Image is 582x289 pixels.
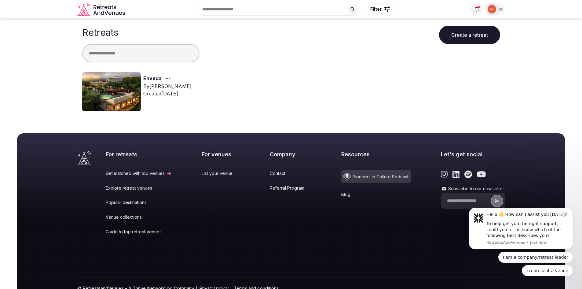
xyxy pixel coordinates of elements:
[143,75,162,83] a: Enveda
[106,170,172,176] a: Get matched with top venues
[477,170,486,178] a: Link to the retreats and venues Youtube page
[202,170,240,176] a: List your venue
[341,170,411,183] a: Pioneers in Culture Podcast
[441,170,448,178] a: Link to the retreats and venues Instagram page
[106,214,172,220] a: Venue collections
[452,170,459,178] a: Link to the retreats and venues LinkedIn page
[488,5,496,13] img: marit.lloyd
[106,150,172,158] h2: For retreats
[77,150,91,165] a: Visit the homepage
[202,150,240,158] h2: For venues
[143,90,192,97] div: Created [DATE]
[77,2,126,16] svg: Retreats and Venues company logo
[106,229,172,235] a: Guide to top retreat venues
[106,199,172,206] a: Popular destinations
[341,191,411,198] a: Blog
[439,26,500,44] button: Create a retreat
[77,2,126,16] a: Visit the homepage
[464,170,472,178] a: Link to the retreats and venues Spotify page
[460,202,582,280] iframe: Intercom notifications message
[82,72,141,111] img: Top retreat image for the retreat: Enveda
[370,6,382,12] span: Filter
[366,3,394,15] button: Filter
[441,150,505,158] h2: Let's get social
[143,83,192,90] div: By [PERSON_NAME]
[441,186,505,192] label: Subscribe to our newsletter
[106,185,172,191] a: Explore retreat venues
[82,27,118,38] h1: Retreats
[270,150,312,158] h2: Company
[341,150,411,158] h2: Resources
[270,170,312,176] a: Contact
[270,185,312,191] a: Referral Program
